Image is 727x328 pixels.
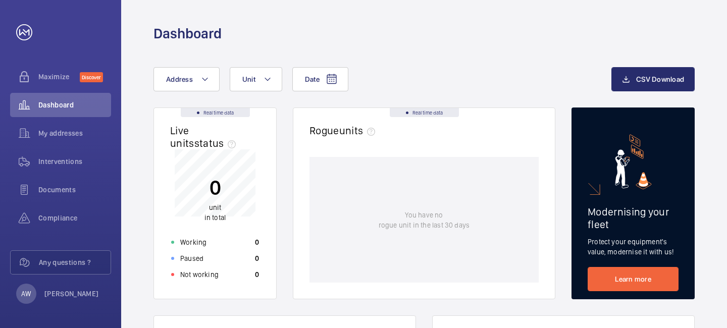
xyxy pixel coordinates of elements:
span: unit [209,203,222,211]
span: Documents [38,185,111,195]
span: CSV Download [636,75,684,83]
span: Any questions ? [39,257,111,267]
span: Maximize [38,72,80,82]
span: My addresses [38,128,111,138]
p: 0 [204,175,226,200]
p: 0 [255,237,259,247]
p: Working [180,237,206,247]
div: Real time data [181,108,250,117]
img: marketing-card.svg [615,134,652,189]
p: [PERSON_NAME] [44,289,99,299]
p: You have no rogue unit in the last 30 days [379,210,470,230]
p: Not working [180,269,219,280]
span: Date [305,75,320,83]
button: Address [153,67,220,91]
h1: Dashboard [153,24,222,43]
h2: Modernising your fleet [588,205,679,231]
div: Real time data [390,108,459,117]
span: Interventions [38,156,111,167]
button: Unit [230,67,282,91]
span: Address [166,75,193,83]
span: Discover [80,72,103,82]
p: 0 [255,269,259,280]
p: AW [21,289,31,299]
span: Unit [242,75,255,83]
button: Date [292,67,348,91]
h2: Live units [170,124,240,149]
button: CSV Download [611,67,695,91]
span: units [339,124,380,137]
p: Protect your equipment's value, modernise it with us! [588,237,679,257]
p: Paused [180,253,203,263]
p: 0 [255,253,259,263]
span: Dashboard [38,100,111,110]
h2: Rogue [309,124,379,137]
span: status [194,137,240,149]
a: Learn more [588,267,679,291]
p: in total [204,202,226,223]
span: Compliance [38,213,111,223]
